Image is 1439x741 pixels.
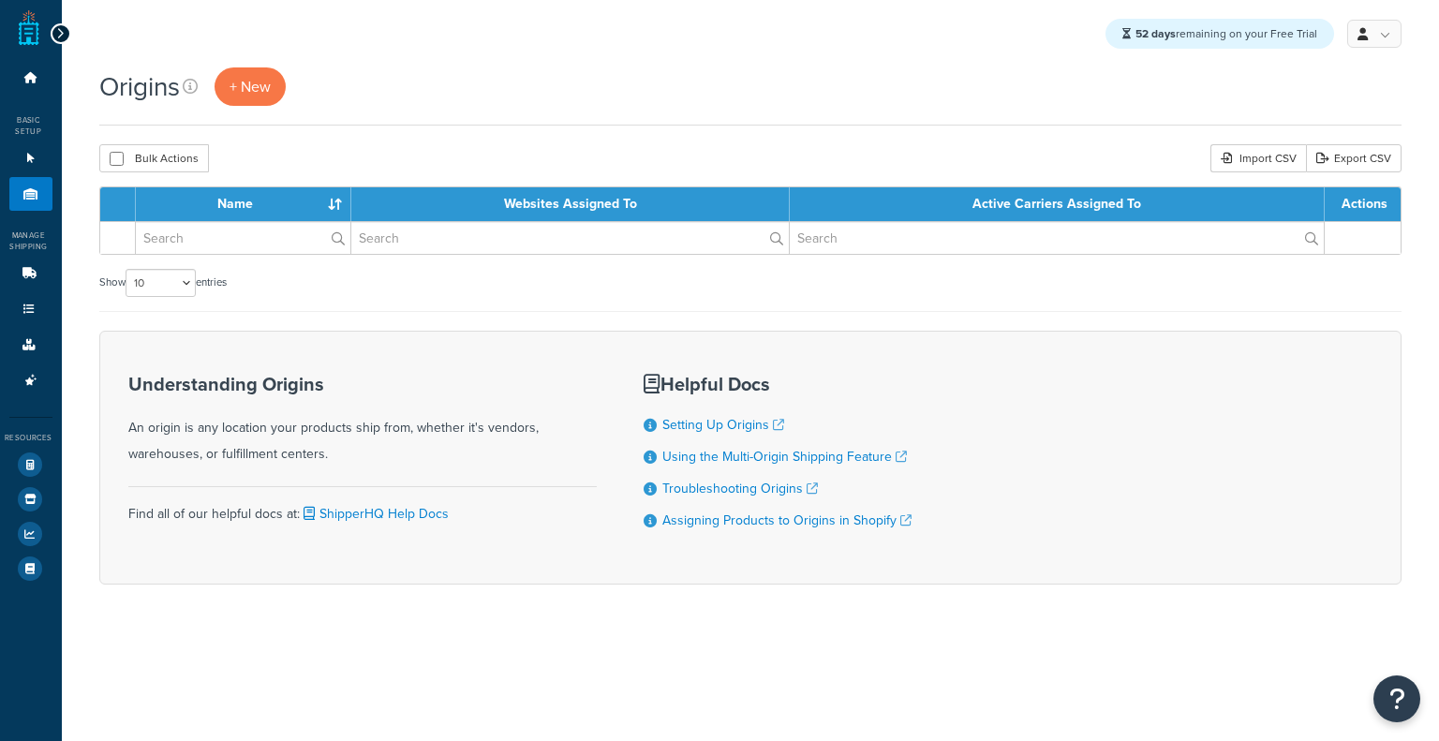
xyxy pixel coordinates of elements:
li: Origins [9,177,52,212]
a: ShipperHQ Home [19,9,39,47]
li: Test Your Rates [9,448,52,482]
li: Shipping Rules [9,292,52,327]
a: + New [215,67,286,106]
h3: Helpful Docs [644,374,912,394]
label: Show entries [99,269,227,297]
a: Using the Multi-Origin Shipping Feature [662,447,907,467]
div: An origin is any location your products ship from, whether it's vendors, warehouses, or fulfillme... [128,374,597,467]
input: Search [351,222,788,254]
div: Import CSV [1210,144,1306,172]
a: Assigning Products to Origins in Shopify [662,511,912,530]
th: Actions [1325,187,1401,221]
th: Name [136,187,351,221]
a: Setting Up Origins [662,415,784,435]
input: Search [136,222,350,254]
select: Showentries [126,269,196,297]
h1: Origins [99,68,180,105]
li: Advanced Features [9,363,52,398]
strong: 52 days [1135,25,1176,42]
button: Bulk Actions [99,144,209,172]
th: Active Carriers Assigned To [790,187,1325,221]
li: Boxes [9,328,52,363]
div: remaining on your Free Trial [1105,19,1334,49]
li: Help Docs [9,552,52,585]
li: Carriers [9,257,52,291]
span: + New [230,76,271,97]
h3: Understanding Origins [128,374,597,394]
input: Search [790,222,1324,254]
div: Find all of our helpful docs at: [128,486,597,527]
a: Troubleshooting Origins [662,479,818,498]
li: Marketplace [9,482,52,516]
li: Websites [9,141,52,176]
a: ShipperHQ Help Docs [300,504,449,524]
th: Websites Assigned To [351,187,789,221]
li: Analytics [9,517,52,551]
button: Open Resource Center [1373,675,1420,722]
li: Dashboard [9,61,52,96]
a: Export CSV [1306,144,1402,172]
